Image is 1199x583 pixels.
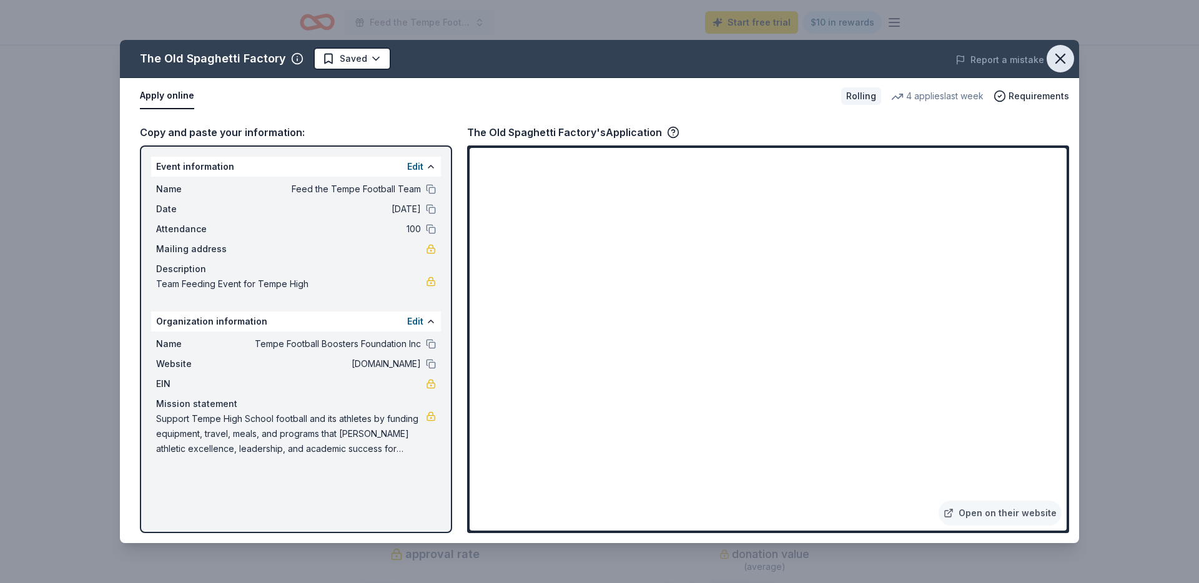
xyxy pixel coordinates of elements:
[140,124,452,140] div: Copy and paste your information:
[891,89,984,104] div: 4 applies last week
[156,222,240,237] span: Attendance
[156,376,240,391] span: EIN
[313,47,391,70] button: Saved
[240,202,421,217] span: [DATE]
[470,148,1067,531] iframe: To enrich screen reader interactions, please activate Accessibility in Grammarly extension settings
[841,87,881,105] div: Rolling
[151,311,441,331] div: Organization information
[240,336,421,351] span: Tempe Football Boosters Foundation Inc
[407,159,423,174] button: Edit
[156,356,240,371] span: Website
[156,396,436,411] div: Mission statement
[156,262,436,277] div: Description
[240,356,421,371] span: [DOMAIN_NAME]
[151,157,441,177] div: Event information
[156,202,240,217] span: Date
[1009,89,1069,104] span: Requirements
[467,124,679,140] div: The Old Spaghetti Factory's Application
[955,52,1044,67] button: Report a mistake
[340,51,367,66] span: Saved
[156,242,240,257] span: Mailing address
[156,277,426,291] span: Team Feeding Event for Tempe High
[140,49,286,69] div: The Old Spaghetti Factory
[994,89,1069,104] button: Requirements
[140,83,194,109] button: Apply online
[156,411,426,456] span: Support Tempe High School football and its athletes by funding equipment, travel, meals, and prog...
[240,222,421,237] span: 100
[407,314,423,329] button: Edit
[156,336,240,351] span: Name
[939,501,1062,526] a: Open on their website
[240,182,421,197] span: Feed the Tempe Football Team
[156,182,240,197] span: Name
